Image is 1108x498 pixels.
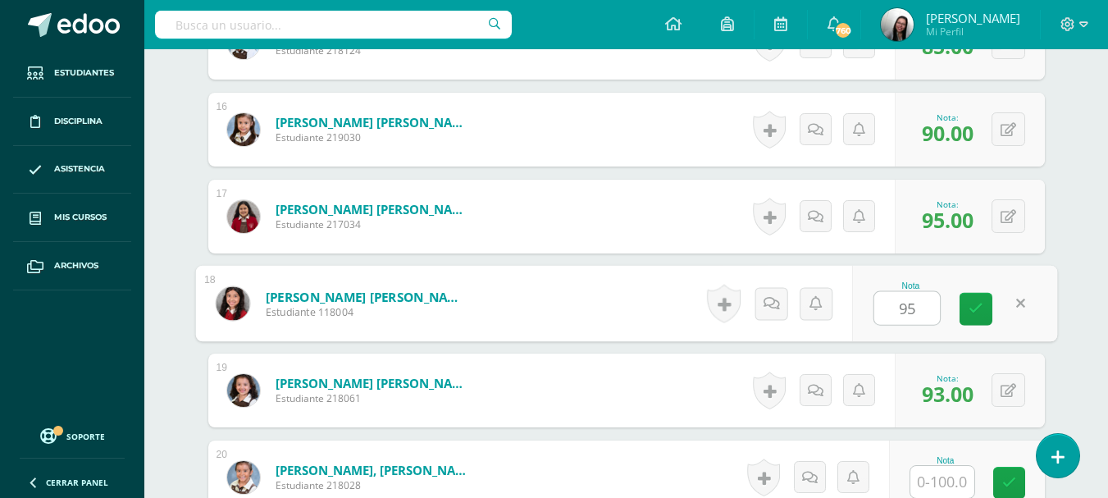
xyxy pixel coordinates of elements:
a: [PERSON_NAME] [PERSON_NAME] [276,114,472,130]
span: 95.00 [922,206,973,234]
a: Soporte [20,424,125,446]
span: Asistencia [54,162,105,176]
img: 6590be556836b5f118ad91b2a6940da6.png [227,200,260,233]
input: Busca un usuario... [155,11,512,39]
span: Mis cursos [54,211,107,224]
a: [PERSON_NAME] [PERSON_NAME] [265,288,467,305]
div: Nota [873,281,948,290]
span: Estudiante 218124 [276,43,472,57]
span: Estudiante 118004 [265,305,467,320]
div: Nota: [922,112,973,123]
a: Estudiantes [13,49,131,98]
span: 760 [834,21,852,39]
a: Asistencia [13,146,131,194]
span: Estudiantes [54,66,114,80]
span: 93.00 [922,380,973,408]
img: 8073fe585c15f6b0749b9fa335169b36.png [881,8,914,41]
span: Estudiante 219030 [276,130,472,144]
span: Cerrar panel [46,477,108,488]
div: Nota: [922,372,973,384]
span: [PERSON_NAME] [926,10,1020,26]
span: Estudiante 218028 [276,478,472,492]
div: Nota: [922,199,973,210]
span: Disciplina [54,115,103,128]
a: Archivos [13,242,131,290]
img: 20eacee7a00c45b5e4b717c646154597.png [216,286,249,320]
span: 90.00 [922,119,973,147]
img: 1553760db15f49076b00f430c73adbb0.png [227,374,260,407]
a: Disciplina [13,98,131,146]
a: Mis cursos [13,194,131,242]
a: [PERSON_NAME], [PERSON_NAME] [276,462,472,478]
a: [PERSON_NAME] [PERSON_NAME] [276,201,472,217]
span: Mi Perfil [926,25,1020,39]
div: Nota [910,456,982,465]
span: Estudiante 217034 [276,217,472,231]
input: 0-100.0 [910,466,974,498]
span: Estudiante 218061 [276,391,472,405]
img: c07a6a59b6812eb1198d6cbf93d9a1b8.png [227,461,260,494]
img: cad4ee8a451eb04b6e56b69029db7c25.png [227,113,260,146]
span: Archivos [54,259,98,272]
span: Soporte [66,431,105,442]
a: [PERSON_NAME] [PERSON_NAME] [276,375,472,391]
input: 0-100.0 [874,292,940,325]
